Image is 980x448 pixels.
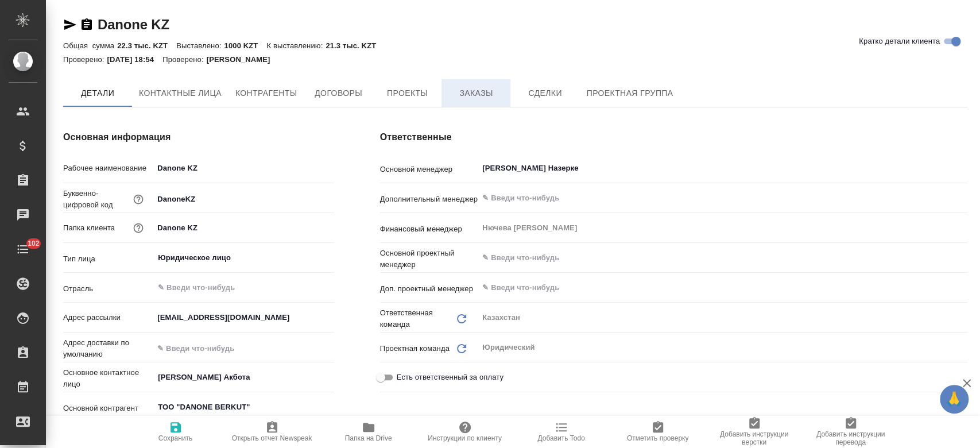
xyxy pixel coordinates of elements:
button: Сохранить [127,416,224,448]
input: ✎ Введи что-нибудь [153,191,334,207]
span: Папка на Drive [345,434,392,442]
h4: Основная информация [63,130,334,144]
span: Сохранить [158,434,193,442]
input: ✎ Введи что-нибудь [481,191,925,205]
p: Основной контрагент [63,403,153,414]
p: Папка клиента [63,222,115,234]
span: Заказы [448,86,503,101]
input: ✎ Введи что-нибудь [153,160,334,176]
button: Open [328,406,330,408]
button: Open [961,197,963,199]
p: Тип лица [63,253,153,265]
button: Отметить проверку [610,416,706,448]
span: Есть ответственный за оплату [397,372,503,383]
a: 102 [3,235,43,264]
p: Ответственная команда [380,307,455,330]
button: 🙏 [940,385,969,414]
button: Добавить Todo [513,416,610,448]
button: Open [961,167,963,169]
p: 21.3 тыс. KZT [326,41,385,50]
a: Danone KZ [98,17,169,32]
span: 🙏 [944,387,964,411]
button: Инструкции по клиенту [417,416,513,448]
button: Добавить инструкции перевода [803,416,899,448]
p: Проверено: [63,55,107,64]
input: ✎ Введи что-нибудь [481,251,925,265]
p: Буквенно-цифровой код [63,188,131,211]
input: ✎ Введи что-нибудь [153,340,334,357]
button: Название для папки на drive. Если его не заполнить, мы не сможем создать папку для клиента [131,221,146,235]
button: Open [328,376,330,379]
p: Проверено: [162,55,207,64]
p: 22.3 тыс. KZT [117,41,176,50]
p: Финансовый менеджер [380,223,478,235]
button: Открыть отчет Newspeak [224,416,320,448]
span: Открыть отчет Newspeak [232,434,312,442]
p: Общая сумма [63,41,117,50]
p: Отрасль [63,283,153,295]
button: Нужен для формирования номера заказа/сделки [131,192,146,207]
span: Контактные лица [139,86,222,101]
p: Адрес рассылки [63,312,153,323]
button: Папка на Drive [320,416,417,448]
h4: Ответственные [380,130,967,144]
span: Отметить проверку [627,434,688,442]
span: Детали [70,86,125,101]
p: К выставлению: [266,41,326,50]
span: Проекты [379,86,435,101]
p: 1000 KZT [224,41,266,50]
p: Проектная команда [380,343,450,354]
button: Open [328,287,330,289]
input: ✎ Введи что-нибудь [157,281,292,295]
p: Доп. проектный менеджер [380,283,478,295]
input: ✎ Введи что-нибудь [153,309,334,326]
span: 102 [21,238,47,249]
button: Open [328,257,330,259]
p: Рабочее наименование [63,163,153,174]
p: [PERSON_NAME] [207,55,279,64]
span: Добавить Todo [537,434,584,442]
button: Скопировать ссылку для ЯМессенджера [63,18,77,32]
span: Договоры [311,86,366,101]
span: Добавить инструкции перевода [809,430,892,446]
p: Основной менеджер [380,164,478,175]
input: ✎ Введи что-нибудь [481,281,925,295]
span: Контрагенты [235,86,297,101]
button: Open [961,257,963,259]
button: Open [961,287,963,289]
p: [DATE] 18:54 [107,55,163,64]
span: Проектная группа [586,86,673,101]
p: Выставлено: [176,41,224,50]
span: Сделки [517,86,572,101]
span: Инструкции по клиенту [428,434,502,442]
input: ✎ Введи что-нибудь [153,219,334,236]
p: Основной проектный менеджер [380,248,478,271]
span: Добавить инструкции верстки [713,430,796,446]
p: Основное контактное лицо [63,367,153,390]
p: Дополнительный менеджер [380,194,478,205]
button: Скопировать ссылку [80,18,94,32]
button: Добавить инструкции верстки [706,416,803,448]
p: Адрес доставки по умолчанию [63,337,153,360]
span: Кратко детали клиента [859,36,940,47]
